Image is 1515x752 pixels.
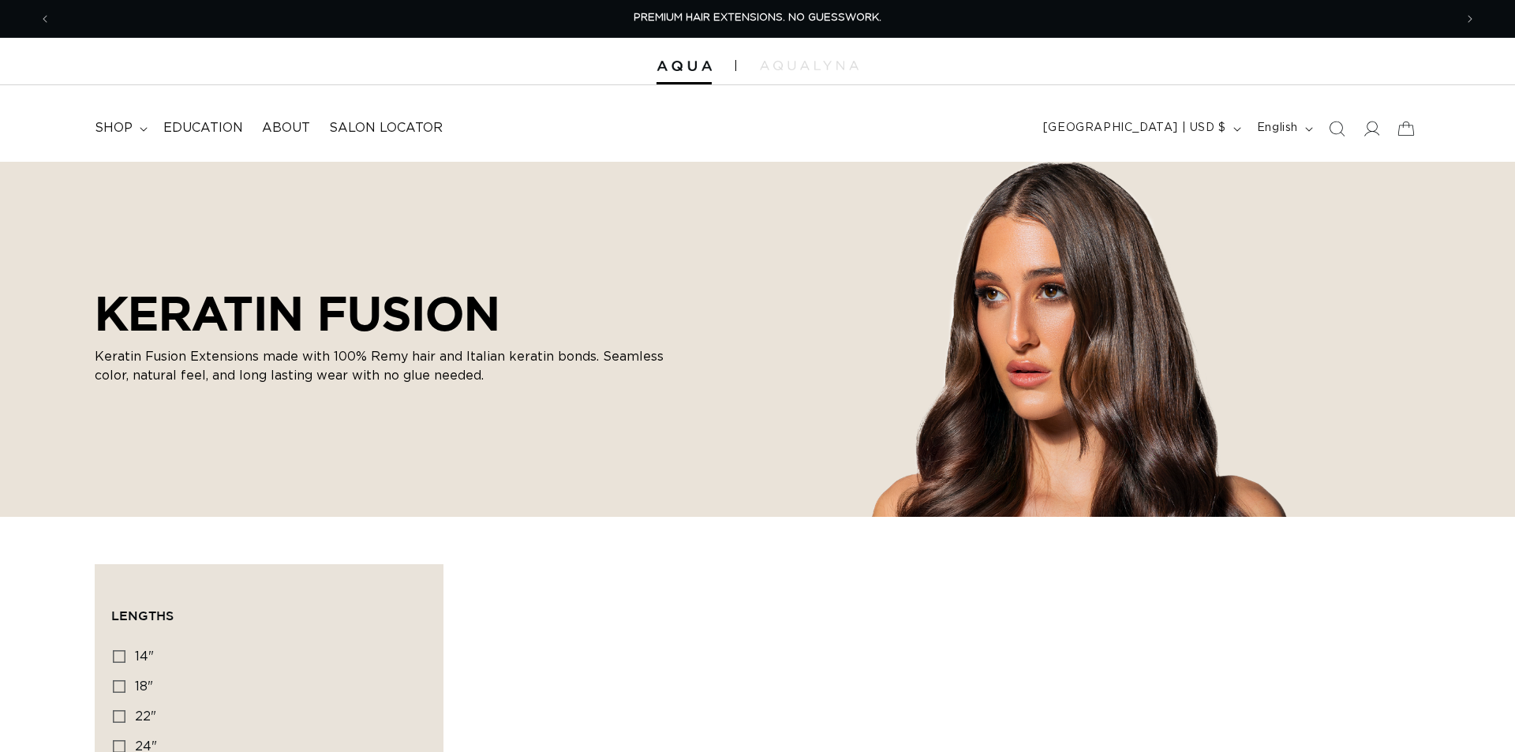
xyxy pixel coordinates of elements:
[634,13,881,23] span: PREMIUM HAIR EXTENSIONS. NO GUESSWORK.
[262,120,310,137] span: About
[135,710,156,723] span: 22"
[656,61,712,72] img: Aqua Hair Extensions
[760,61,858,70] img: aqualyna.com
[95,286,694,341] h2: KERATIN FUSION
[95,120,133,137] span: shop
[95,347,694,385] p: Keratin Fusion Extensions made with 100% Remy hair and Italian keratin bonds. Seamless color, nat...
[1034,114,1248,144] button: [GEOGRAPHIC_DATA] | USD $
[111,581,427,638] summary: Lengths (0 selected)
[1319,111,1354,146] summary: Search
[320,110,452,146] a: Salon Locator
[163,120,243,137] span: Education
[329,120,443,137] span: Salon Locator
[135,680,153,693] span: 18"
[135,650,154,663] span: 14"
[154,110,252,146] a: Education
[1257,120,1298,137] span: English
[111,608,174,623] span: Lengths
[28,4,62,34] button: Previous announcement
[1248,114,1319,144] button: English
[85,110,154,146] summary: shop
[1043,120,1226,137] span: [GEOGRAPHIC_DATA] | USD $
[252,110,320,146] a: About
[1453,4,1487,34] button: Next announcement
